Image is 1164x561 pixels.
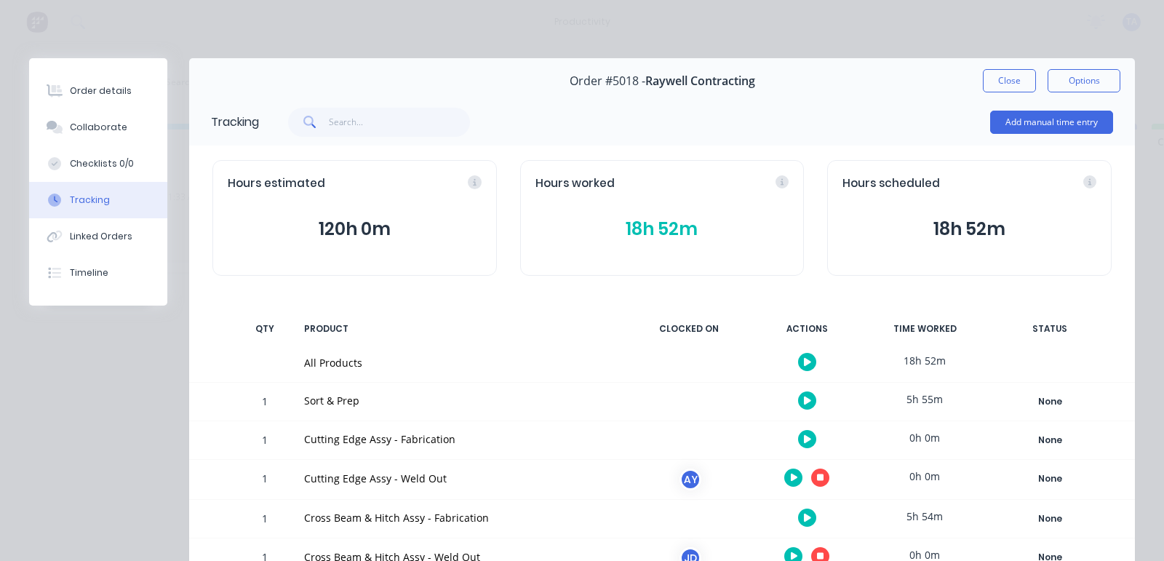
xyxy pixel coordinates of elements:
[304,393,617,408] div: Sort & Prep
[634,314,744,344] div: CLOCKED ON
[870,460,979,493] div: 0h 0m
[228,215,482,243] button: 120h 0m
[997,431,1102,450] div: None
[997,430,1103,450] button: None
[243,314,287,344] div: QTY
[29,73,167,109] button: Order details
[29,182,167,218] button: Tracking
[870,500,979,533] div: 5h 54m
[243,423,287,459] div: 1
[752,314,861,344] div: ACTIONS
[997,509,1102,528] div: None
[870,383,979,415] div: 5h 55m
[243,462,287,499] div: 1
[70,230,132,243] div: Linked Orders
[243,385,287,421] div: 1
[329,108,471,137] input: Search...
[70,266,108,279] div: Timeline
[990,111,1113,134] button: Add manual time entry
[304,431,617,447] div: Cutting Edge Assy - Fabrication
[983,69,1036,92] button: Close
[988,314,1112,344] div: STATUS
[679,469,701,490] div: AY
[70,84,132,98] div: Order details
[304,355,617,370] div: All Products
[997,509,1103,529] button: None
[70,121,127,134] div: Collaborate
[29,218,167,255] button: Linked Orders
[570,74,645,88] span: Order #5018 -
[228,175,325,192] span: Hours estimated
[29,146,167,182] button: Checklists 0/0
[304,510,617,525] div: Cross Beam & Hitch Assy - Fabrication
[842,215,1096,243] button: 18h 52m
[842,175,940,192] span: Hours scheduled
[1048,69,1120,92] button: Options
[535,215,789,243] button: 18h 52m
[70,157,134,170] div: Checklists 0/0
[29,255,167,291] button: Timeline
[645,74,755,88] span: Raywell Contracting
[870,344,979,377] div: 18h 52m
[29,109,167,146] button: Collaborate
[870,421,979,454] div: 0h 0m
[211,114,259,131] div: Tracking
[70,194,110,207] div: Tracking
[997,469,1103,489] button: None
[304,471,617,486] div: Cutting Edge Assy - Weld Out
[997,392,1102,411] div: None
[295,314,626,344] div: PRODUCT
[997,391,1103,412] button: None
[997,469,1102,488] div: None
[535,175,615,192] span: Hours worked
[243,502,287,538] div: 1
[870,314,979,344] div: TIME WORKED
